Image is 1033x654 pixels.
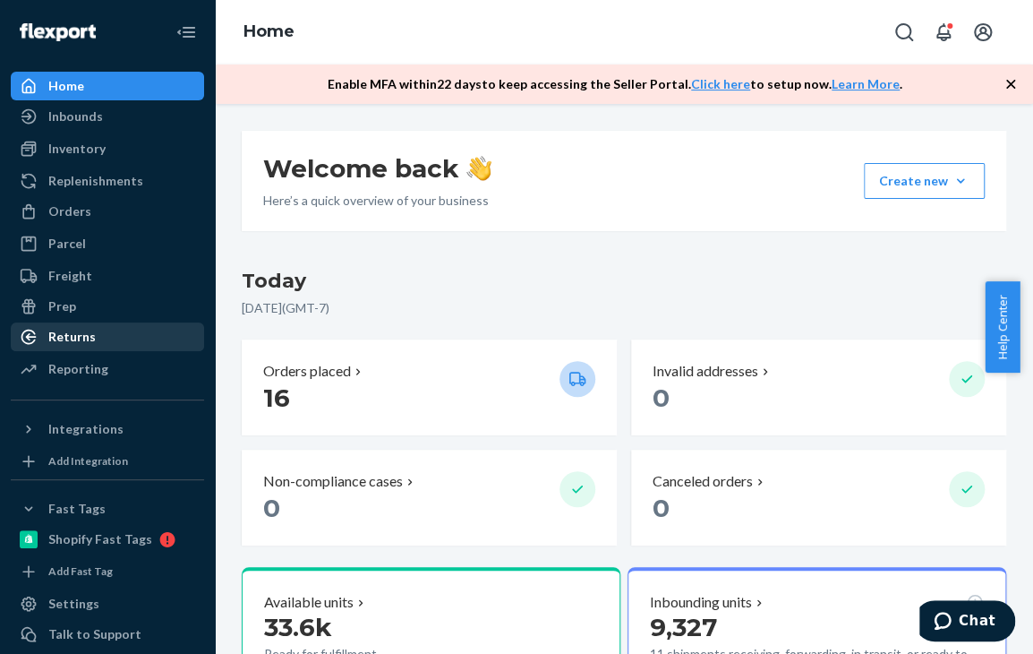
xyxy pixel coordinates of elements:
p: Enable MFA within 22 days to keep accessing the Seller Portal. to setup now. . [328,75,902,93]
a: Learn More [832,76,900,91]
p: Inbounding units [650,592,752,613]
p: Orders placed [263,361,351,382]
a: Click here [691,76,750,91]
div: Orders [48,202,91,220]
div: Freight [48,267,92,285]
button: Create new [864,163,985,199]
ol: breadcrumbs [229,6,309,58]
button: Fast Tags [11,495,204,523]
button: Invalid addresses 0 [631,340,1006,435]
div: Shopify Fast Tags [48,530,152,548]
a: Replenishments [11,167,204,195]
span: 0 [263,493,280,523]
div: Inbounds [48,108,103,125]
button: Open Search Box [886,14,922,50]
a: Freight [11,262,204,290]
div: Integrations [48,420,124,438]
p: [DATE] ( GMT-7 ) [242,299,1006,317]
div: Home [48,77,84,95]
p: Here’s a quick overview of your business [263,192,491,210]
a: Parcel [11,229,204,258]
p: Invalid addresses [653,361,758,382]
div: Settings [48,595,99,613]
div: Inventory [48,140,106,158]
a: Shopify Fast Tags [11,525,204,554]
a: Orders [11,197,204,226]
iframe: Opens a widget where you can chat to one of our agents [919,600,1015,645]
a: Add Fast Tag [11,561,204,582]
div: Fast Tags [48,500,106,518]
p: Canceled orders [653,471,753,492]
div: Talk to Support [48,625,141,643]
button: Orders placed 16 [242,340,617,435]
a: Prep [11,292,204,321]
a: Add Integration [11,451,204,472]
a: Settings [11,589,204,618]
a: Reporting [11,355,204,383]
button: Help Center [985,281,1020,373]
div: Reporting [48,360,108,378]
span: 16 [263,383,290,413]
button: Integrations [11,415,204,443]
a: Inbounds [11,102,204,131]
img: hand-wave emoji [466,156,491,181]
a: Home [11,72,204,100]
button: Close Navigation [168,14,204,50]
h1: Welcome back [263,152,491,185]
div: Returns [48,328,96,346]
div: Parcel [48,235,86,253]
span: 0 [653,493,670,523]
img: Flexport logo [20,23,96,41]
button: Open notifications [926,14,961,50]
span: 0 [653,383,670,413]
div: Replenishments [48,172,143,190]
p: Available units [264,592,354,613]
span: 33.6k [264,612,332,642]
button: Open account menu [965,14,1001,50]
button: Canceled orders 0 [631,450,1006,546]
h3: Today [242,267,1006,296]
div: Add Integration [48,453,128,469]
a: Home [243,22,295,41]
a: Returns [11,323,204,351]
p: Non-compliance cases [263,471,403,492]
span: 9,327 [650,612,717,642]
button: Talk to Support [11,620,204,649]
button: Non-compliance cases 0 [242,450,617,546]
div: Prep [48,297,76,315]
a: Inventory [11,134,204,163]
div: Add Fast Tag [48,564,113,579]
